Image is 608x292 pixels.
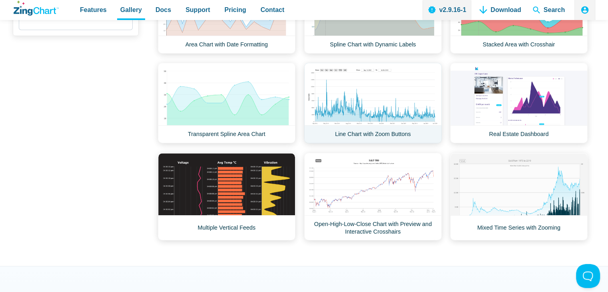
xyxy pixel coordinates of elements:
a: Transparent Spline Area Chart [158,63,295,143]
a: Line Chart with Zoom Buttons [304,63,442,143]
span: Docs [155,4,171,15]
a: ZingChart Logo. Click to return to the homepage [14,1,59,16]
span: Contact [261,4,285,15]
iframe: Toggle Customer Support [576,264,600,288]
a: Open-High-Low-Close Chart with Preview and Interactive Crosshairs [304,153,442,240]
span: Pricing [224,4,246,15]
span: Features [80,4,107,15]
a: Mixed Time Series with Zooming [450,153,588,240]
span: Gallery [120,4,142,15]
a: Multiple Vertical Feeds [158,153,295,240]
span: Support [185,4,210,15]
a: Real Estate Dashboard [450,63,588,143]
